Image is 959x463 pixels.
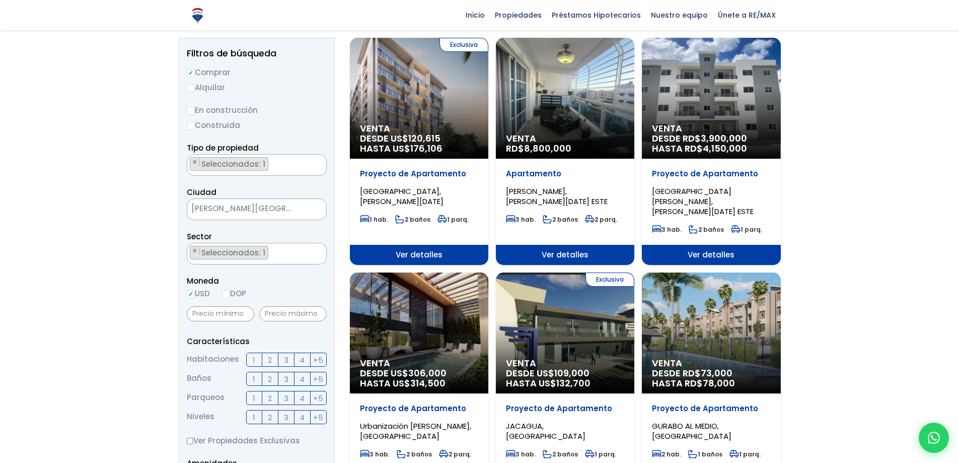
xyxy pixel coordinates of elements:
span: DESDE RD$ [652,368,770,388]
p: Proyecto de Apartamento [506,404,624,414]
span: × [192,158,197,167]
span: HASTA US$ [360,144,478,154]
span: 4 [300,373,305,385]
span: 4 [300,354,305,366]
span: Ver detalles [496,245,634,265]
span: 2 baños [543,450,578,458]
textarea: Search [187,243,193,265]
span: 3,900,000 [701,132,747,145]
span: Venta [360,358,478,368]
span: 1 parq. [437,215,469,224]
input: DOP [222,290,230,298]
span: 3 [284,392,288,405]
input: Alquilar [187,84,195,92]
span: Tipo de propiedad [187,143,259,153]
input: Ver Propiedades Exclusivas [187,438,193,444]
span: 1 [253,354,255,366]
span: 2 baños [543,215,578,224]
label: En construcción [187,104,327,116]
span: Parqueos [187,391,225,405]
img: Logo de REMAX [189,7,206,24]
span: HASTA US$ [360,378,478,388]
a: Venta DESDE RD$3,900,000 HASTA RD$4,150,000 Proyecto de Apartamento [GEOGRAPHIC_DATA][PERSON_NAME... [642,38,780,265]
span: 8,800,000 [524,142,571,155]
span: 3 [284,411,288,424]
span: Únete a RE/MAX [713,8,781,23]
span: Venta [506,134,624,144]
span: HASTA RD$ [652,144,770,154]
span: × [192,246,197,255]
span: 2 baños [397,450,432,458]
p: Características [187,335,327,348]
label: USD [187,287,210,300]
span: 78,000 [703,377,735,389]
span: Exclusiva [439,38,488,52]
span: SANTO DOMINGO NORTE [187,202,301,216]
span: 73,000 [701,367,732,379]
span: × [316,158,321,167]
input: USD [187,290,195,298]
li: APARTAMENTO [190,157,268,171]
span: 2 [268,373,272,385]
p: Proyecto de Apartamento [652,169,770,179]
a: Exclusiva Venta DESDE US$120,615 HASTA US$176,106 Proyecto de Apartamento [GEOGRAPHIC_DATA], [PER... [350,38,488,265]
span: × [316,246,321,255]
label: DOP [222,287,246,300]
button: Remove item [190,158,200,167]
span: Sector [187,231,212,242]
span: [GEOGRAPHIC_DATA][PERSON_NAME], [PERSON_NAME][DATE] ESTE [652,186,754,217]
span: Nuestro equipo [646,8,713,23]
span: SANTO DOMINGO NORTE [187,199,327,220]
span: 1 hab. [360,215,388,224]
span: 1 parq. [729,450,761,458]
span: Venta [360,123,478,134]
textarea: Search [187,155,193,176]
span: Moneda [187,275,327,287]
button: Remove all items [315,246,321,256]
span: 306,000 [408,367,447,379]
span: +5 [313,392,323,405]
input: En construcción [187,107,195,115]
span: GURABO AL MEDIO, [GEOGRAPHIC_DATA] [652,421,731,441]
span: 4,150,000 [703,142,747,155]
span: Urbanización [PERSON_NAME], [GEOGRAPHIC_DATA] [360,421,471,441]
label: Comprar [187,66,327,79]
span: 3 [284,373,288,385]
span: +5 [313,354,323,366]
input: Construida [187,122,195,130]
input: Precio máximo [259,306,327,321]
span: 3 hab. [506,215,536,224]
h2: Filtros de búsqueda [187,48,327,58]
span: Inicio [461,8,490,23]
button: Remove all items [315,157,321,167]
span: Venta [652,358,770,368]
span: 3 [284,354,288,366]
a: Venta RD$8,800,000 Apartamento [PERSON_NAME], [PERSON_NAME][DATE] ESTE 3 hab. 2 baños 2 parq. Ver... [496,38,634,265]
span: 1 parq. [731,225,762,234]
span: Venta [652,123,770,134]
span: × [311,205,316,214]
input: Comprar [187,69,195,77]
span: 2 hab. [652,450,681,458]
span: 314,500 [410,377,446,389]
input: Precio mínimo [187,306,254,321]
span: Préstamos Hipotecarios [547,8,646,23]
span: 3 hab. [506,450,536,458]
span: 1 baños [688,450,722,458]
span: 109,000 [554,367,589,379]
span: Ver detalles [350,245,488,265]
span: 3 hab. [360,450,390,458]
span: 4 [300,392,305,405]
span: 176,106 [410,142,442,155]
span: [PERSON_NAME], [PERSON_NAME][DATE] ESTE [506,186,608,207]
span: 2 [268,411,272,424]
span: 2 parq. [585,215,617,224]
span: HASTA RD$ [652,378,770,388]
span: Ver detalles [642,245,780,265]
span: [GEOGRAPHIC_DATA], [PERSON_NAME][DATE] [360,186,444,207]
span: DESDE US$ [506,368,624,388]
span: DESDE US$ [360,134,478,154]
span: 1 [253,392,255,405]
p: Proyecto de Apartamento [360,404,478,414]
span: Propiedades [490,8,547,23]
